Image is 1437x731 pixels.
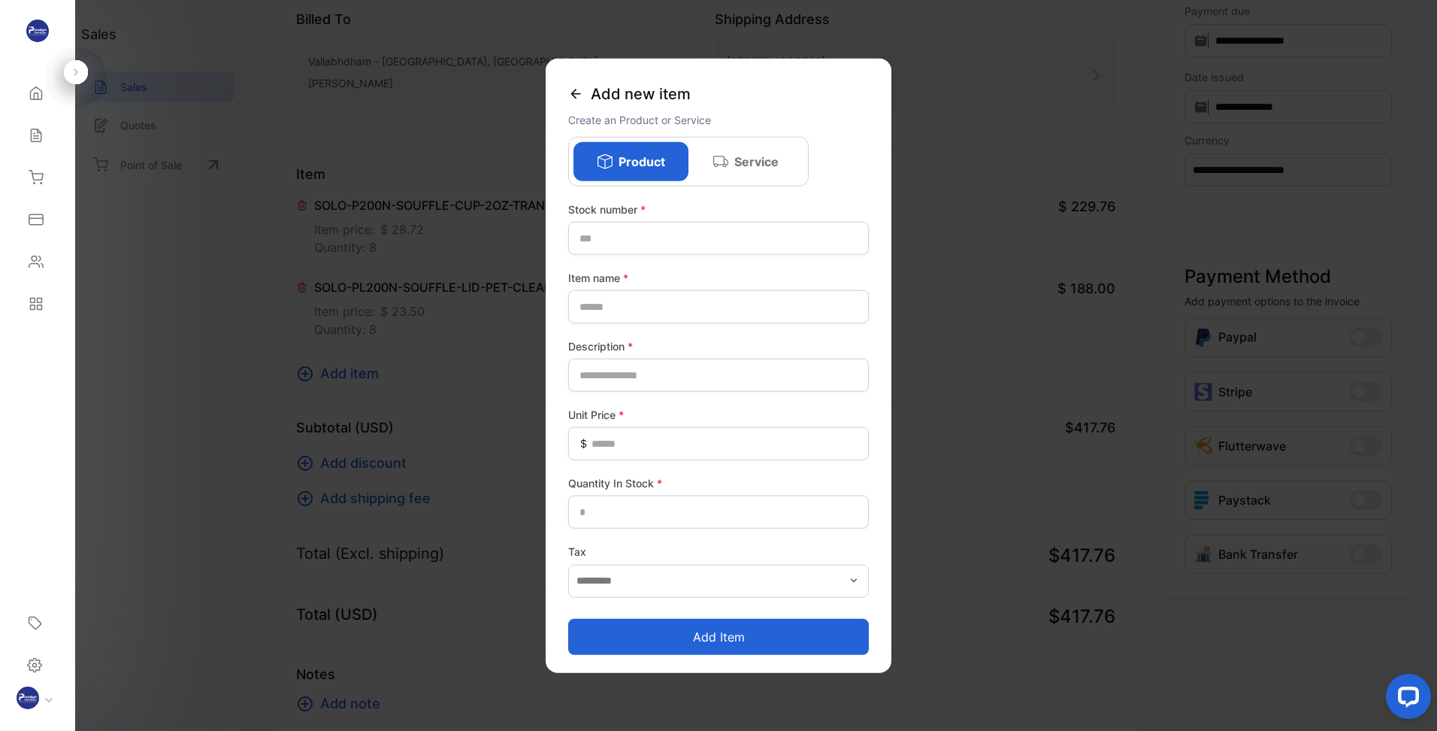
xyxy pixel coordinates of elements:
button: Add item [568,618,869,654]
label: Tax [568,544,869,560]
iframe: LiveChat chat widget [1374,668,1437,731]
p: Service [734,153,779,171]
label: Item name [568,270,869,286]
span: Create an Product or Service [568,114,711,126]
label: Quantity In Stock [568,475,869,491]
img: logo [26,20,49,42]
img: profile [17,687,39,709]
label: Unit Price [568,407,869,423]
label: Description [568,338,869,354]
span: Add new item [591,83,691,105]
span: $ [580,435,587,451]
label: Stock number [568,202,869,217]
p: Product [619,153,665,171]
